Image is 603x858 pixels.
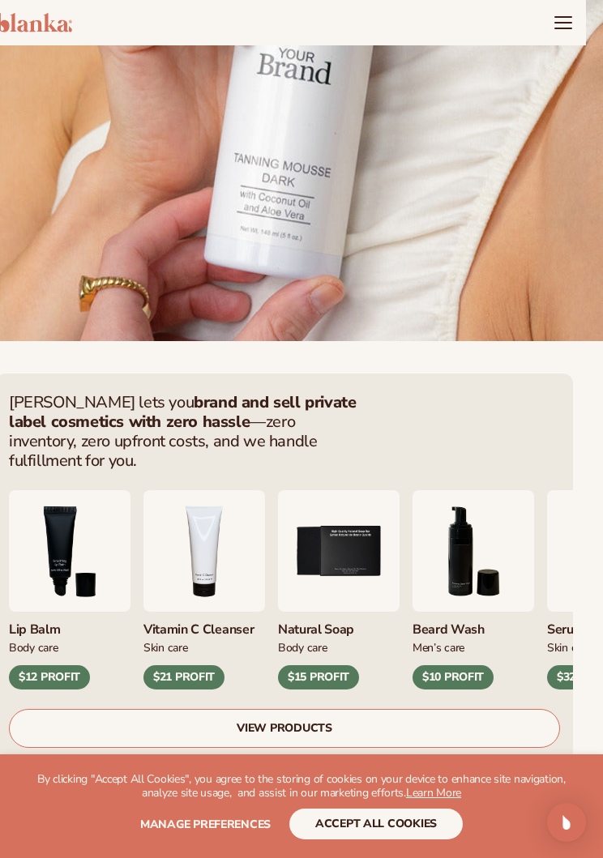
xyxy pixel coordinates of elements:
span: Manage preferences [140,817,271,832]
div: $10 PROFIT [413,665,494,689]
img: Smoothing lip balm. [9,490,130,612]
div: 3 / 9 [9,490,130,689]
div: Body Care [9,638,130,655]
a: VIEW PRODUCTS [9,709,560,748]
div: 6 / 9 [413,490,534,689]
div: Natural Soap [278,612,400,638]
p: [PERSON_NAME] lets you —zero inventory, zero upfront costs, and we handle fulfillment for you. [9,393,357,471]
p: By clicking "Accept All Cookies", you agree to the storing of cookies on your device to enhance s... [32,773,571,800]
div: 5 / 9 [278,490,400,689]
div: 4 / 9 [143,490,265,689]
div: Skin Care [143,638,265,655]
div: Lip Balm [9,612,130,638]
summary: Menu [554,13,573,32]
div: Open Intercom Messenger [547,803,586,842]
strong: brand and sell private label cosmetics with zero hassle [9,391,356,433]
div: Beard Wash [413,612,534,638]
img: Foaming beard wash. [413,490,534,612]
img: Nature bar of soap. [278,490,400,612]
div: $15 PROFIT [278,665,359,689]
div: Vitamin C Cleanser [143,612,265,638]
div: $21 PROFIT [143,665,225,689]
a: Learn More [406,785,461,800]
div: $12 PROFIT [9,665,90,689]
img: Vitamin c cleanser. [143,490,265,612]
button: Manage preferences [140,809,271,839]
div: Men’s Care [413,638,534,655]
button: accept all cookies [289,809,463,839]
div: Body Care [278,638,400,655]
